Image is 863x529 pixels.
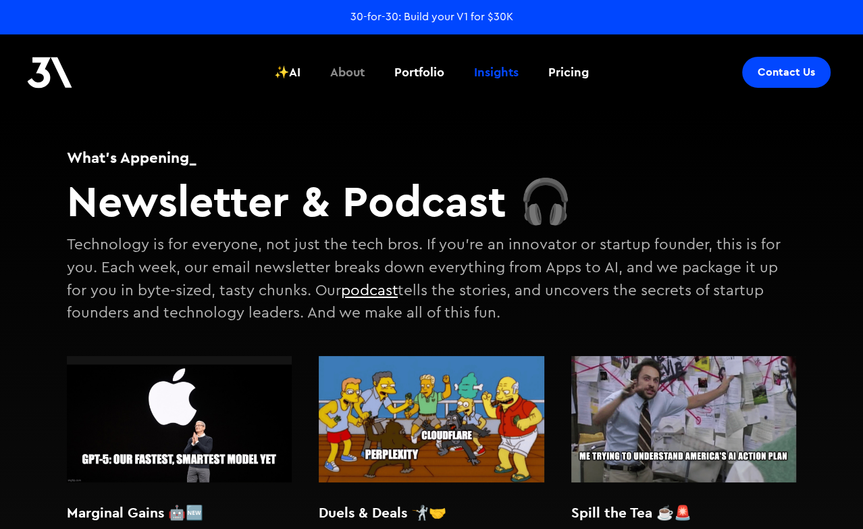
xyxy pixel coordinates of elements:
a: Insights [466,47,527,97]
a: podcast [341,283,398,298]
a: Contact Us [742,57,831,88]
div: Insights [474,64,519,81]
h2: Newsletter & Podcast 🎧 [67,175,796,227]
h2: Spill the Tea ☕️🚨 [571,503,796,523]
h2: Duels & Deals 🤺🤝 [319,503,544,523]
div: Contact Us [758,66,815,79]
a: ✨AI [266,47,309,97]
div: ✨AI [274,64,300,81]
div: Pricing [548,64,589,81]
div: Portfolio [394,64,444,81]
div: About [330,64,365,81]
a: About [322,47,373,97]
a: Pricing [540,47,597,97]
a: 30-for-30: Build your V1 for $30K [350,9,513,24]
p: Technology is for everyone, not just the tech bros. If you're an innovator or startup founder, th... [67,237,781,320]
a: Portfolio [386,47,452,97]
h2: Marginal Gains 🤖🆕 [67,503,292,523]
h1: What's Appening_ [67,147,796,168]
